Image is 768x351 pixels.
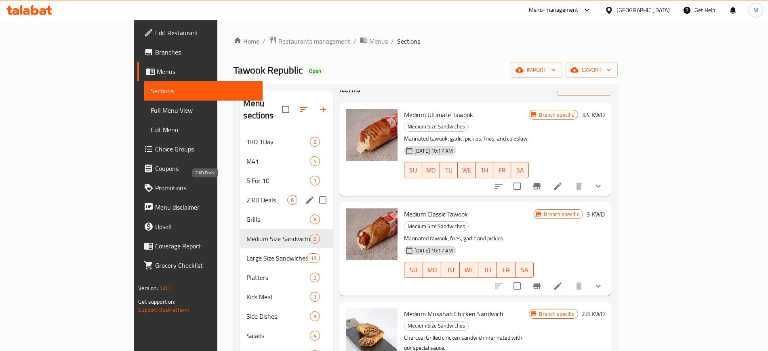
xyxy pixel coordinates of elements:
button: TU [440,162,458,178]
span: MO [426,264,438,276]
span: SU [408,164,419,176]
div: Side Dishes9 [240,307,333,326]
span: Sections [151,86,256,96]
span: 1KD 1Day [246,137,309,147]
button: show more [589,276,608,296]
span: Sections [397,36,420,46]
button: delete [569,276,589,296]
div: [GEOGRAPHIC_DATA] [617,6,670,15]
span: Kids Meal [246,292,309,302]
span: Branches [155,47,256,57]
span: Grocery Checklist [155,261,256,270]
li: / [353,36,356,46]
div: items [287,195,297,205]
button: SU [404,262,423,278]
span: Tawook Republic [234,61,303,79]
span: Full Menu View [151,105,256,115]
div: items [310,273,320,282]
button: FR [493,162,511,178]
span: Select all sections [277,101,294,118]
div: Side Dishes [246,311,309,321]
button: TU [441,262,460,278]
span: Upsell [155,222,256,231]
div: items [310,234,320,244]
div: items [307,253,320,263]
div: Grills8 [240,210,333,229]
span: Edit Menu [151,125,256,135]
span: Branch specific [541,210,582,218]
button: edit [304,194,316,206]
div: M414 [240,151,333,171]
button: import [511,63,562,78]
span: 2 [310,138,320,146]
h6: 2.8 KWD [581,308,605,319]
a: Menu disclaimer [137,198,262,217]
span: 13 [307,254,320,262]
button: Add section [314,100,333,119]
span: SA [519,264,531,276]
span: FR [500,264,512,276]
img: Medium Classic Tawook [346,208,398,260]
span: Medium Ultimate Tawook [404,109,473,121]
p: Marinated tawook, fries, garlic and pickles [404,233,534,244]
button: TH [478,262,497,278]
a: Coupons [137,159,262,178]
a: Choice Groups [137,139,262,159]
div: Kids Meal1 [240,287,333,307]
div: items [310,331,320,340]
button: Branch-specific-item [527,177,547,196]
span: import [517,65,556,75]
button: SA [511,162,529,178]
div: Large Size Sandwiches13 [240,248,333,268]
button: MO [422,162,440,178]
div: Menu-management [529,5,579,15]
span: Grills [246,214,309,224]
span: Platters [246,273,309,282]
button: WE [460,262,478,278]
span: Menus [369,36,388,46]
span: Large Size Sandwiches [246,253,307,263]
div: items [310,176,320,185]
span: Branch specific [536,111,577,119]
span: 5 For 10 [246,176,309,185]
span: Restaurants management [278,36,350,46]
h6: 3 KWD [586,208,605,220]
span: Coverage Report [155,241,256,251]
nav: breadcrumb [234,36,617,46]
div: Medium Size Sandwiches [404,221,469,231]
div: 5 For 101 [240,171,333,190]
button: FR [497,262,516,278]
button: sort-choices [489,177,509,196]
span: Medium Size Sandwiches [404,122,468,131]
span: Sort sections [294,100,314,119]
div: items [310,311,320,321]
h6: 3.4 KWD [581,109,605,120]
span: Get support on: [138,296,175,307]
a: Edit menu item [553,181,563,191]
svg: Show Choices [593,281,603,291]
span: 9 [310,235,320,243]
button: Branch-specific-item [527,276,547,296]
span: Medium Size Sandwiches [246,234,309,244]
span: 4 [310,332,320,340]
span: Open [306,67,324,74]
p: Marinated tawook, garlic, pickles, fries, and coleslaw [404,134,529,144]
span: Version: [138,283,158,293]
span: Medium Musahab Chicken Sandwich [404,308,503,320]
div: items [310,137,320,147]
span: Branch specific [536,310,577,318]
a: Full Menu View [144,101,262,120]
span: Select to update [509,277,526,294]
span: 1.0.0 [160,283,172,293]
div: Medium Size Sandwiches [404,122,469,132]
a: Sections [144,81,262,101]
span: TH [482,264,494,276]
button: SU [404,162,422,178]
span: export [572,65,611,75]
h2: Menu items [339,71,375,95]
